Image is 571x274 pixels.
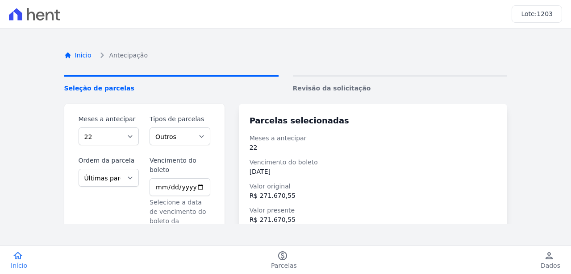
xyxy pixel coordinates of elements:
[293,84,507,93] span: Revisão da solicitação
[250,143,496,152] dd: 22
[250,191,496,200] dd: R$ 271.670,55
[250,134,496,143] dt: Meses a antecipar
[64,75,507,93] nav: Progress
[277,250,288,261] i: paid
[250,115,496,127] h3: Parcelas selecionadas
[250,206,496,215] dt: Valor presente
[13,250,23,261] i: home
[530,250,571,270] a: personDados
[250,158,496,167] dt: Vencimento do boleto
[11,261,27,270] span: Início
[544,250,554,261] i: person
[64,50,507,61] nav: Breadcrumb
[79,115,139,124] label: Meses a antecipar
[260,250,308,270] a: paidParcelas
[250,182,496,191] dt: Valor original
[150,115,210,124] label: Tipos de parcelas
[250,215,496,225] dd: R$ 271.670,55
[537,10,553,17] span: 1203
[521,9,553,19] h3: Lote:
[150,156,210,175] label: Vencimento do boleto
[150,198,210,235] p: Selecione a data de vencimento do boleto da antecipação
[79,156,139,165] label: Ordem da parcela
[250,167,496,176] dd: [DATE]
[64,84,279,93] span: Seleção de parcelas
[541,261,560,270] span: Dados
[64,51,92,60] a: Inicio
[109,51,148,60] span: Antecipação
[271,261,297,270] span: Parcelas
